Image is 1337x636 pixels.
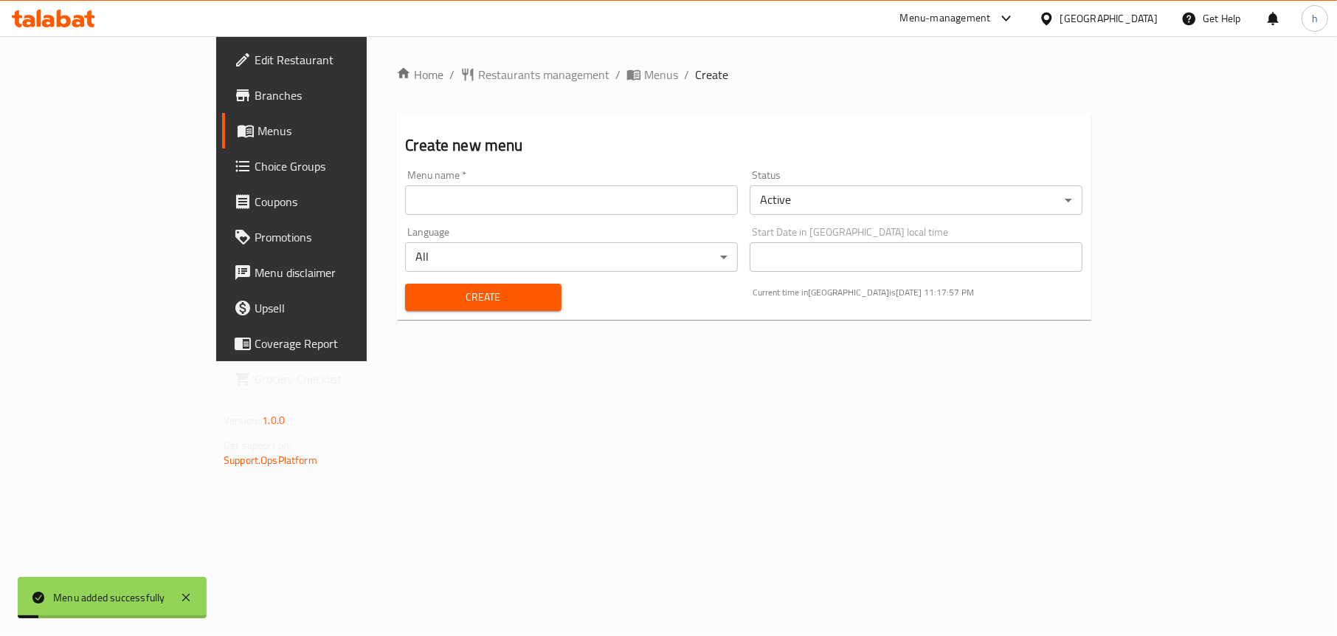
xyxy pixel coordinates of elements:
div: [GEOGRAPHIC_DATA] [1060,10,1158,27]
span: Choice Groups [255,157,428,175]
a: Menus [626,66,678,83]
div: Active [750,185,1082,215]
span: Branches [255,86,428,104]
a: Branches [222,78,440,113]
div: Menu added successfully [53,589,165,606]
li: / [684,66,689,83]
a: Support.OpsPlatform [224,451,317,470]
span: Version: [224,411,260,430]
span: Create [695,66,728,83]
span: Upsell [255,299,428,317]
span: Restaurants management [478,66,609,83]
p: Current time in [GEOGRAPHIC_DATA] is [DATE] 11:17:57 PM [753,286,1082,299]
input: Please enter Menu name [405,185,738,215]
span: Coverage Report [255,335,428,352]
div: Menu-management [900,10,991,27]
span: Create [417,288,549,307]
div: All [405,242,738,272]
a: Upsell [222,290,440,326]
span: h [1312,10,1318,27]
span: Get support on: [224,436,291,455]
h2: Create new menu [405,134,1082,157]
a: Menus [222,113,440,148]
button: Create [405,284,561,311]
span: Menu disclaimer [255,264,428,281]
li: / [449,66,455,83]
nav: breadcrumb [396,66,1091,83]
a: Coupons [222,184,440,219]
a: Coverage Report [222,326,440,361]
span: Promotions [255,228,428,246]
a: Grocery Checklist [222,361,440,397]
li: / [615,66,621,83]
span: 1.0.0 [262,411,285,430]
span: Coupons [255,193,428,211]
span: Menus [644,66,678,83]
a: Edit Restaurant [222,42,440,78]
a: Choice Groups [222,148,440,184]
a: Restaurants management [460,66,609,83]
span: Grocery Checklist [255,370,428,388]
span: Edit Restaurant [255,51,428,69]
span: Menus [258,122,428,140]
a: Promotions [222,219,440,255]
a: Menu disclaimer [222,255,440,290]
